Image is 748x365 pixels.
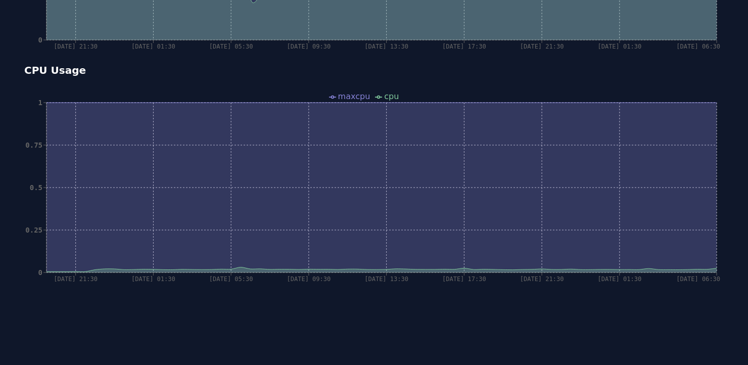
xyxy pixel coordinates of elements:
[209,43,253,50] tspan: [DATE] 05:30
[520,43,564,50] tspan: [DATE] 21:30
[287,43,331,50] tspan: [DATE] 09:30
[38,268,42,277] tspan: 0
[38,99,42,107] tspan: 1
[520,276,564,283] tspan: [DATE] 21:30
[131,276,175,283] tspan: [DATE] 01:30
[54,276,98,283] tspan: [DATE] 21:30
[676,276,720,283] tspan: [DATE] 06:30
[30,184,42,192] tspan: 0.5
[54,43,98,50] tspan: [DATE] 21:30
[676,43,720,50] tspan: [DATE] 06:30
[384,92,399,101] span: cpu
[442,276,486,283] tspan: [DATE] 17:30
[597,276,641,283] tspan: [DATE] 01:30
[287,276,331,283] tspan: [DATE] 09:30
[16,55,732,85] div: CPU Usage
[442,43,486,50] tspan: [DATE] 17:30
[364,43,408,50] tspan: [DATE] 13:30
[209,276,253,283] tspan: [DATE] 05:30
[364,276,408,283] tspan: [DATE] 13:30
[25,226,42,234] tspan: 0.25
[131,43,175,50] tspan: [DATE] 01:30
[338,92,370,101] span: maxcpu
[25,141,42,149] tspan: 0.75
[38,36,42,44] tspan: 0
[597,43,641,50] tspan: [DATE] 01:30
